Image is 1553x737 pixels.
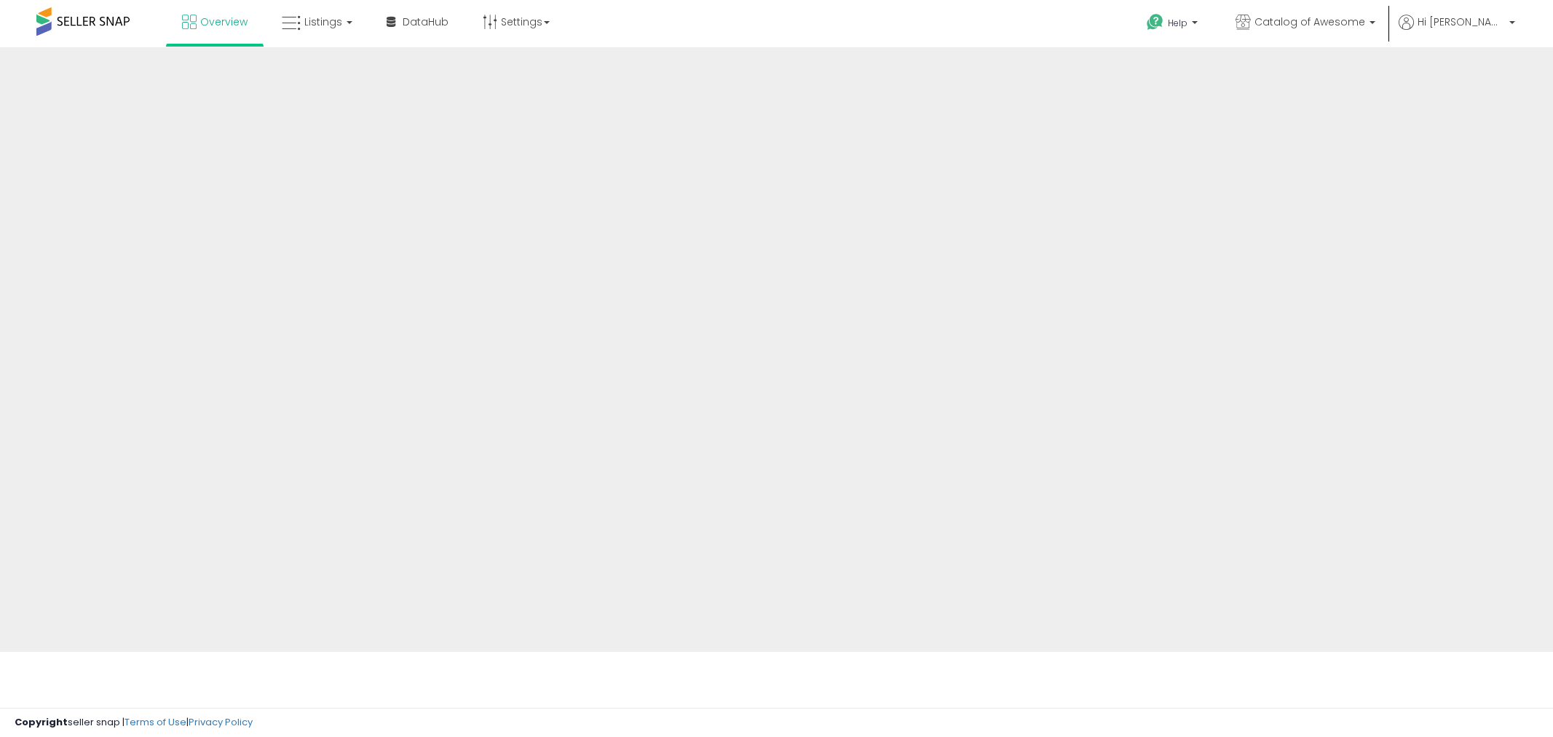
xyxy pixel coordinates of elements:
[1168,17,1188,29] span: Help
[200,15,248,29] span: Overview
[403,15,448,29] span: DataHub
[304,15,342,29] span: Listings
[1399,15,1515,47] a: Hi [PERSON_NAME]
[1135,2,1212,47] a: Help
[1146,13,1164,31] i: Get Help
[1254,15,1365,29] span: Catalog of Awesome
[1418,15,1505,29] span: Hi [PERSON_NAME]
